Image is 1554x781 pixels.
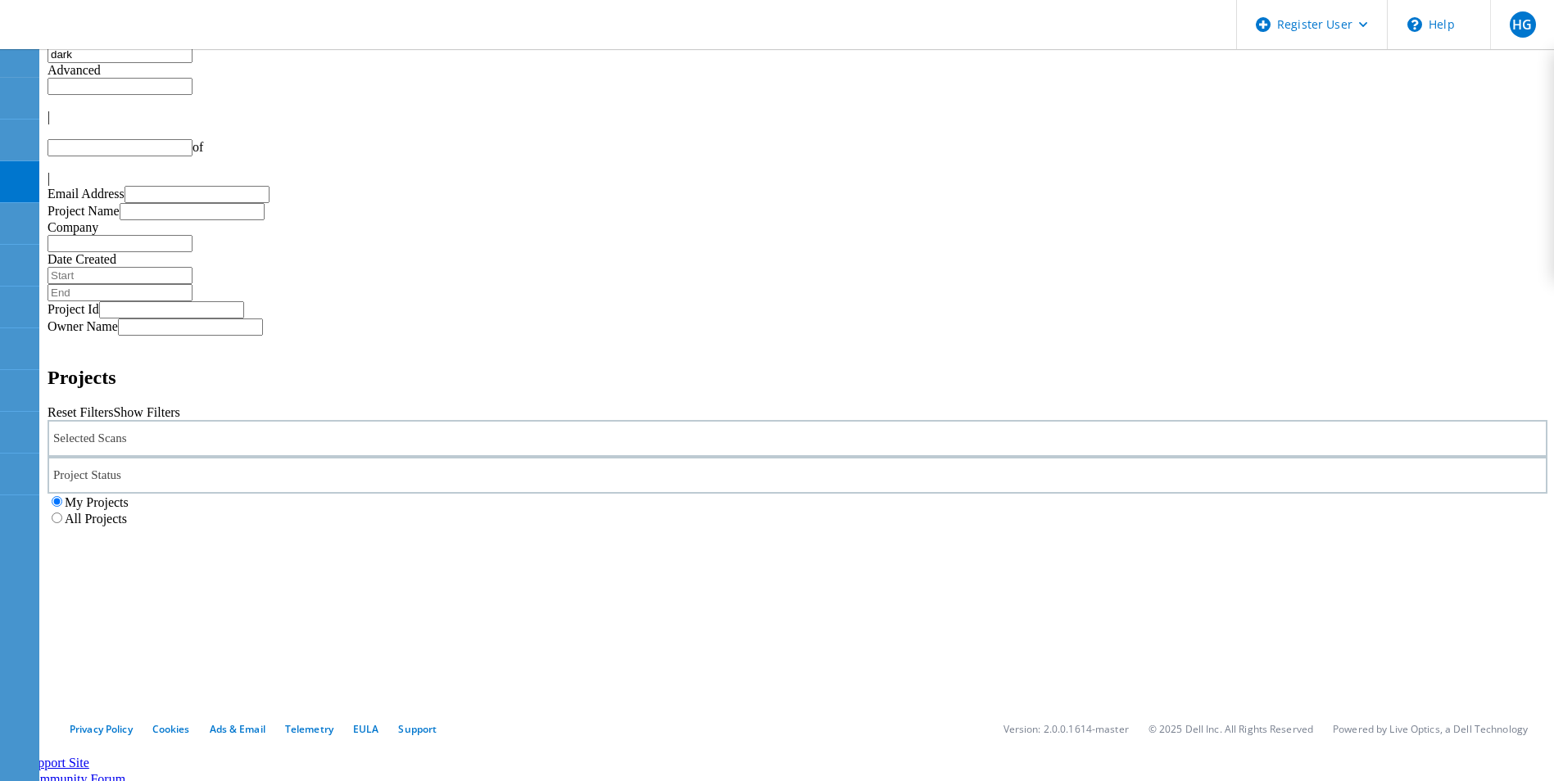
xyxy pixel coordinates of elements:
input: Search projects by name, owner, ID, company, etc [48,46,193,63]
label: Email Address [48,187,125,201]
label: Date Created [48,252,116,266]
a: Show Filters [113,405,179,419]
a: Cookies [152,722,190,736]
a: EULA [353,722,378,736]
input: Start [48,267,193,284]
div: | [48,110,1547,124]
label: Project Id [48,302,99,316]
label: Company [48,220,98,234]
svg: \n [1407,17,1422,32]
a: Support [398,722,437,736]
label: My Projects [65,495,129,509]
label: Project Name [48,204,120,218]
li: © 2025 Dell Inc. All Rights Reserved [1149,722,1313,736]
div: Selected Scans [48,420,1547,457]
span: of [193,140,203,154]
div: Project Status [48,457,1547,494]
li: Version: 2.0.0.1614-master [1004,722,1129,736]
a: Telemetry [285,722,333,736]
a: Support Site [24,756,89,770]
label: All Projects [65,512,127,526]
span: HG [1512,18,1532,31]
label: Owner Name [48,319,118,333]
div: | [48,171,1547,186]
a: Reset Filters [48,405,113,419]
a: Privacy Policy [70,722,133,736]
a: Ads & Email [210,722,265,736]
a: Live Optics Dashboard [16,32,193,46]
span: Advanced [48,63,101,77]
li: Powered by Live Optics, a Dell Technology [1333,722,1528,736]
b: Projects [48,367,116,388]
input: End [48,284,193,301]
